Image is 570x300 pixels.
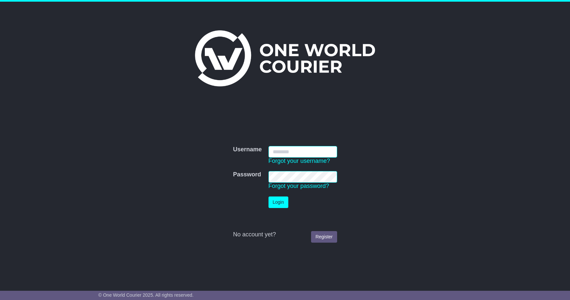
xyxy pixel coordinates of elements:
a: Forgot your username? [269,158,330,164]
a: Register [311,231,337,243]
button: Login [269,196,288,208]
label: Password [233,171,261,178]
div: No account yet? [233,231,337,238]
span: © One World Courier 2025. All rights reserved. [98,292,194,298]
img: One World [195,30,375,86]
label: Username [233,146,262,153]
a: Forgot your password? [269,183,329,189]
